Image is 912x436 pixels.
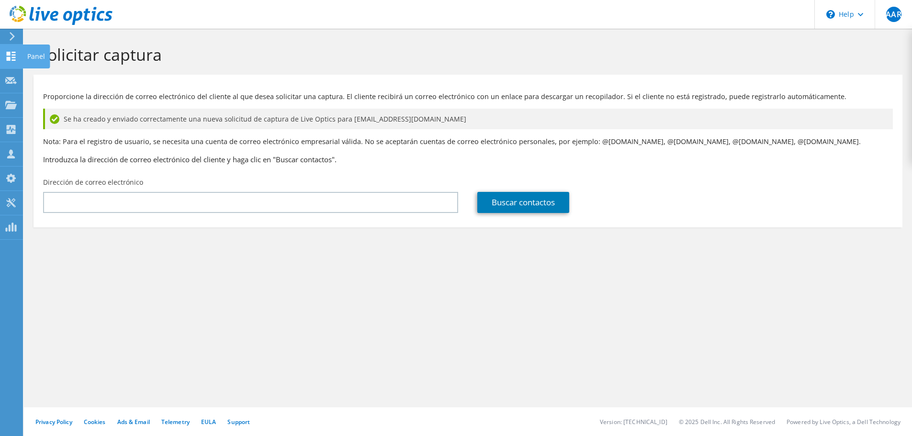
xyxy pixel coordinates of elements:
[43,154,893,165] h3: Introduzca la dirección de correo electrónico del cliente y haga clic en "Buscar contactos".
[826,10,835,19] svg: \n
[227,418,250,426] a: Support
[787,418,901,426] li: Powered by Live Optics, a Dell Technology
[477,192,569,213] a: Buscar contactos
[84,418,106,426] a: Cookies
[161,418,190,426] a: Telemetry
[886,7,901,22] span: AAR
[679,418,775,426] li: © 2025 Dell Inc. All Rights Reserved
[38,45,893,65] h1: Solicitar captura
[600,418,667,426] li: Version: [TECHNICAL_ID]
[35,418,72,426] a: Privacy Policy
[201,418,216,426] a: EULA
[64,114,466,124] span: Se ha creado y enviado correctamente una nueva solicitud de captura de Live Optics para [EMAIL_AD...
[43,178,143,187] label: Dirección de correo electrónico
[23,45,50,68] div: Panel
[43,136,893,147] p: Nota: Para el registro de usuario, se necesita una cuenta de correo electrónico empresarial válid...
[43,91,893,102] p: Proporcione la dirección de correo electrónico del cliente al que desea solicitar una captura. El...
[117,418,150,426] a: Ads & Email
